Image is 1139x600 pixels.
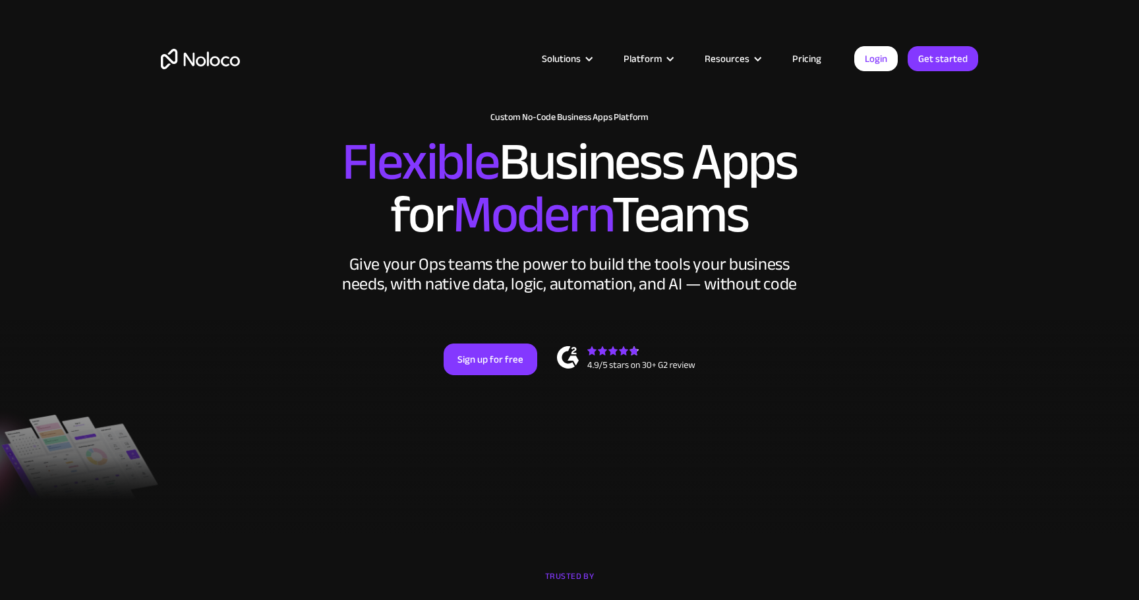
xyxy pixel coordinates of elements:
[339,255,800,294] div: Give your Ops teams the power to build the tools your business needs, with native data, logic, au...
[161,49,240,69] a: home
[444,344,537,375] a: Sign up for free
[624,50,662,67] div: Platform
[908,46,978,71] a: Get started
[453,165,612,264] span: Modern
[854,46,898,71] a: Login
[525,50,607,67] div: Solutions
[776,50,838,67] a: Pricing
[342,113,499,211] span: Flexible
[161,136,978,241] h2: Business Apps for Teams
[705,50,749,67] div: Resources
[607,50,688,67] div: Platform
[688,50,776,67] div: Resources
[542,50,581,67] div: Solutions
